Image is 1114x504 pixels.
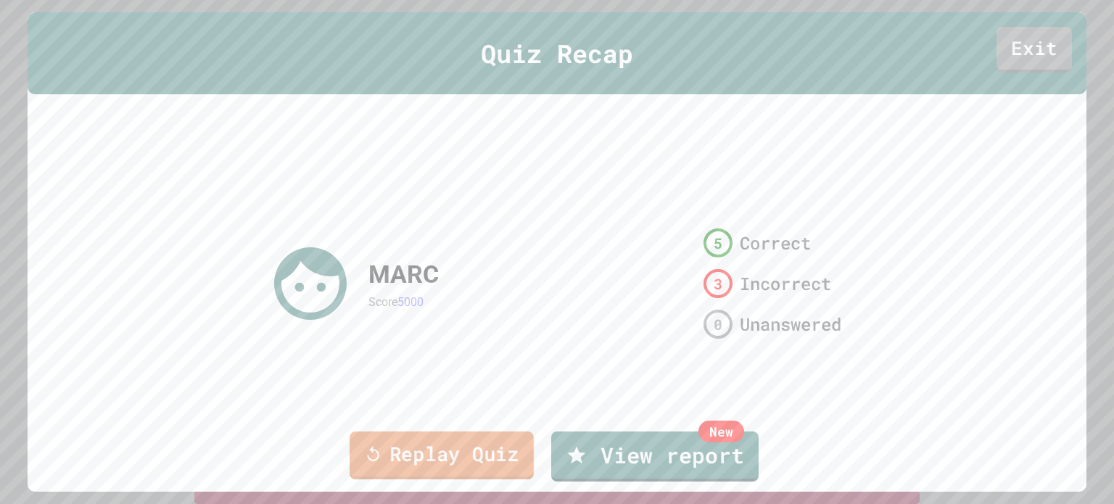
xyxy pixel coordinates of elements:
[368,295,397,309] span: Score
[350,431,534,479] a: Replay Quiz
[551,431,759,482] a: View report
[704,228,733,257] div: 5
[740,270,831,297] span: Incorrect
[698,421,744,442] div: New
[997,27,1072,73] a: Exit
[740,230,811,256] span: Correct
[740,311,841,337] span: Unanswered
[704,310,733,339] div: 0
[397,295,424,309] span: 5000
[704,269,733,298] div: 3
[368,256,439,293] div: MARC
[28,12,1086,94] div: Quiz Recap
